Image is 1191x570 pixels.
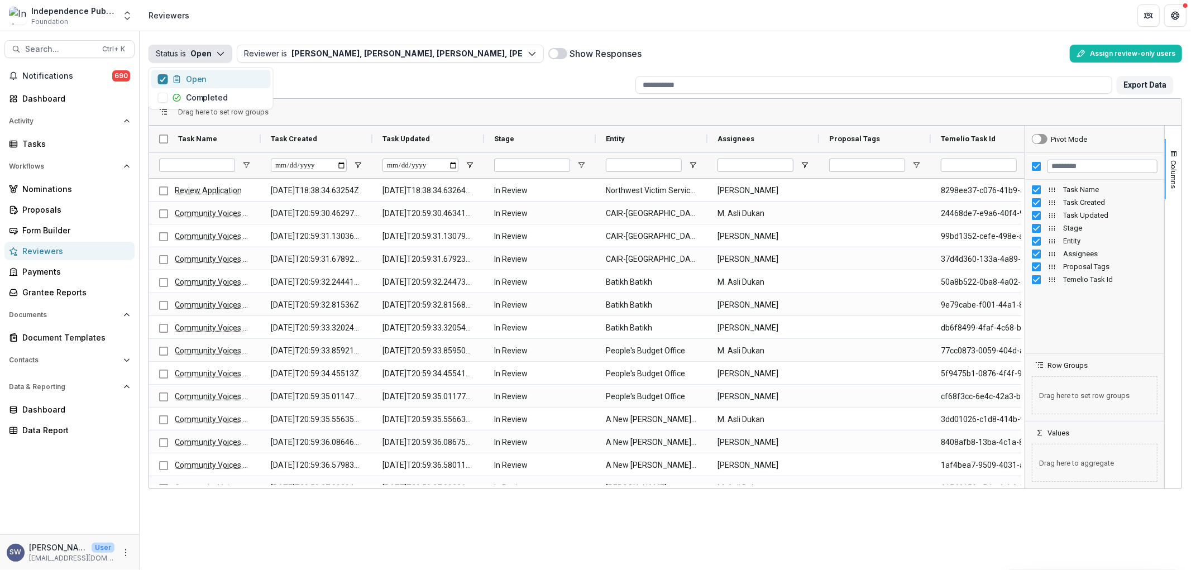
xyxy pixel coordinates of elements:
span: Entity [1063,237,1157,245]
a: Community Voices Application Evaluation [175,300,321,309]
button: Get Help [1164,4,1187,27]
span: Batikh Batikh [606,294,697,317]
a: Community Voices Application Evaluation [175,255,321,264]
span: Foundation [31,17,68,27]
a: Community Voices Application Evaluation [175,415,321,424]
span: Stage [494,135,514,143]
div: Row Groups [178,108,269,116]
span: In Review [494,362,586,385]
input: Assignees Filter Input [718,159,793,172]
div: Nominations [22,183,126,195]
button: Open Documents [4,306,135,324]
span: Columns [1170,160,1178,189]
span: [DATE]T18:38:34.632646Z [382,179,474,202]
a: Community Voices Application Evaluation [175,346,321,355]
span: [DATE]T20:59:36.579831Z [271,454,362,477]
span: Data & Reporting [9,383,119,391]
span: In Review [494,248,586,271]
button: Open Data & Reporting [4,378,135,396]
span: In Review [494,454,586,477]
span: [DATE]T20:59:31.678927Z [271,248,362,271]
button: Open Filter Menu [465,161,474,170]
a: Community Voices Application Evaluation [175,369,321,378]
span: [DATE]T20:59:34.455414Z [382,362,474,385]
span: Stage [1063,224,1157,232]
button: Open Contacts [4,351,135,369]
span: [PERSON_NAME] [606,477,697,500]
span: Task Created [1063,198,1157,207]
span: [PERSON_NAME] [718,385,809,408]
span: In Review [494,179,586,202]
button: Open Filter Menu [242,161,251,170]
input: Task Name Filter Input [159,159,235,172]
span: [DATE]T20:59:32.81536Z [271,294,362,317]
span: M. Asli Dukan [718,202,809,225]
span: Assignees [718,135,754,143]
a: Community Voices Application Evaluation [175,232,321,241]
label: Show Responses [570,47,642,60]
span: In Review [494,339,586,362]
div: Reviewers [149,9,189,21]
span: In Review [494,385,586,408]
a: Dashboard [4,89,135,108]
button: Open Filter Menu [800,161,809,170]
span: [DATE]T20:59:37.092944Z [271,477,362,500]
span: 50a8b522-0ba8-4a02-b0ac-005374d34f8d [941,271,1032,294]
a: Review Application [175,186,242,195]
span: 9e79cabe-f001-44a1-857d-1544d96eb623 [941,294,1032,317]
span: In Review [494,477,586,500]
button: Open Workflows [4,157,135,175]
span: Assignees [1063,250,1157,258]
input: Filter Columns Input [1047,160,1157,173]
span: People's Budget Office [606,339,697,362]
div: Entity Column [1025,234,1164,247]
span: M. Asli Dukan [718,408,809,431]
span: 99bd1352-cefe-498e-acb7-eb5900bf0454 [941,225,1032,248]
span: [DATE]T20:59:34.45513Z [271,362,362,385]
span: Documents [9,311,119,319]
span: Temelio Task Id [1063,275,1157,284]
span: [DATE]T20:59:33.859502Z [382,339,474,362]
a: Community Voices Application Evaluation [175,392,321,401]
span: [PERSON_NAME] [718,317,809,339]
span: [DATE]T20:59:35.556637Z [382,408,474,431]
span: CAIR-[GEOGRAPHIC_DATA] [606,248,697,271]
span: In Review [494,431,586,454]
span: [PERSON_NAME] [718,454,809,477]
span: Proposal Tags [829,135,880,143]
button: Open Filter Menu [688,161,697,170]
span: [DATE]T20:59:33.320242Z [271,317,362,339]
span: Row Groups [1047,361,1088,370]
span: In Review [494,225,586,248]
span: M. Asli Dukan [718,477,809,500]
span: [PERSON_NAME] [718,179,809,202]
a: Tasks [4,135,135,153]
span: Drag here to set row groups [1032,376,1157,414]
input: Proposal Tags Filter Input [829,159,905,172]
div: Temelio Task Id Column [1025,273,1164,286]
span: [DATE]T20:59:37.093262Z [382,477,474,500]
span: A New [PERSON_NAME] Incorporated [606,454,697,477]
div: Proposal Tags Column [1025,260,1164,273]
p: User [92,543,114,553]
span: Task Updated [1063,211,1157,219]
span: [PERSON_NAME] [718,431,809,454]
span: Notifications [22,71,112,81]
span: [DATE]T20:59:36.086465Z [271,431,362,454]
span: 24468de7-e9a6-40f4-9ff2-c40a41493cd8 [941,202,1032,225]
span: [DATE]T20:59:33.859216Z [271,339,362,362]
a: Document Templates [4,328,135,347]
a: Form Builder [4,221,135,240]
button: Partners [1137,4,1160,27]
span: 8408afb8-13ba-4c1a-8824-66196fc10afc [941,431,1032,454]
button: Assign review-only users [1070,45,1182,63]
span: 37d4d360-133a-4a89-88d2-811bc8fd09b9 [941,248,1032,271]
a: Grantee Reports [4,283,135,301]
span: Task Created [271,135,317,143]
span: [DATE]T20:59:32.244737Z [382,271,474,294]
span: Workflows [9,162,119,170]
div: Task Created Column [1025,196,1164,209]
span: [DATE]T20:59:30.462973Z [271,202,362,225]
p: Open [186,73,207,85]
span: 5f9475b1-0876-4f4f-9860-8c8694365f40 [941,362,1032,385]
